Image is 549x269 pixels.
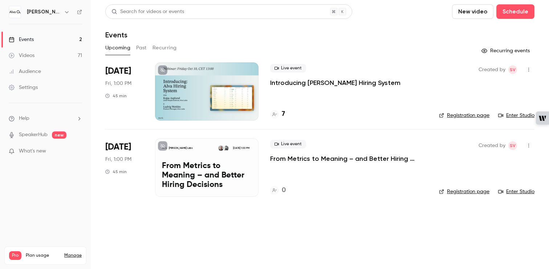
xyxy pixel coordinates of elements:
span: Created by [479,65,505,74]
button: Upcoming [105,42,130,54]
img: Alva Labs [9,6,21,18]
div: Audience [9,68,41,75]
a: Registration page [439,112,489,119]
a: Enter Studio [498,188,534,195]
h4: 7 [282,109,285,119]
span: Created by [479,141,505,150]
a: Registration page [439,188,489,195]
div: Settings [9,84,38,91]
h1: Events [105,30,127,39]
span: new [52,131,66,139]
span: Live event [270,140,306,148]
button: Schedule [496,4,534,19]
img: Tim Knutsson [224,146,229,151]
span: Fri, 1:00 PM [105,156,131,163]
div: Oct 17 Fri, 1:00 PM (Europe/Stockholm) [105,138,143,196]
span: What's new [19,147,46,155]
span: SV [510,141,516,150]
div: 45 min [105,169,127,175]
button: Recurring events [478,45,534,57]
span: [DATE] [105,65,131,77]
span: Live event [270,64,306,73]
p: [PERSON_NAME] Labs [169,146,193,150]
div: Events [9,36,34,43]
a: Enter Studio [498,112,534,119]
span: Pro [9,251,21,260]
button: Past [136,42,147,54]
a: 7 [270,109,285,119]
div: Search for videos or events [111,8,184,16]
span: Plan usage [26,253,60,258]
span: SV [510,65,516,74]
a: Manage [64,253,82,258]
a: Introducing [PERSON_NAME] Hiring System [270,78,400,87]
a: SpeakerHub [19,131,48,139]
span: Help [19,115,29,122]
a: 0 [270,186,286,195]
span: Fri, 1:00 PM [105,80,131,87]
div: 45 min [105,93,127,99]
button: New video [452,4,493,19]
span: Sara Vinell [508,65,517,74]
span: Sara Vinell [508,141,517,150]
h4: 0 [282,186,286,195]
img: Kajsa Asplund [218,146,223,151]
p: From Metrics to Meaning – and Better Hiring Decisions [162,162,252,189]
span: [DATE] [105,141,131,153]
li: help-dropdown-opener [9,115,82,122]
span: [DATE] 1:00 PM [231,146,251,151]
h6: [PERSON_NAME] Labs [27,8,61,16]
div: Videos [9,52,34,59]
a: From Metrics to Meaning – and Better Hiring Decisions[PERSON_NAME] LabsTim KnutssonKajsa Asplund[... [155,138,259,196]
button: Recurring [152,42,177,54]
a: From Metrics to Meaning – and Better Hiring Decisions [270,154,427,163]
div: Oct 10 Fri, 1:00 PM (Europe/Stockholm) [105,62,143,121]
iframe: Noticeable Trigger [73,148,82,155]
